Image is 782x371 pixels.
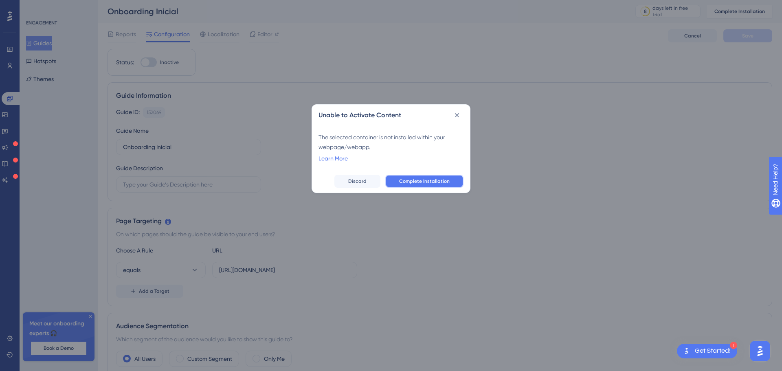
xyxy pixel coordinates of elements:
span: Complete Installation [399,178,450,184]
iframe: UserGuiding AI Assistant Launcher [748,339,772,363]
img: launcher-image-alternative-text [682,346,692,356]
div: The selected container is not installed within your webpage/webapp. [319,132,463,152]
span: Need Help? [19,2,51,12]
div: 1 [730,342,737,349]
div: Open Get Started! checklist, remaining modules: 1 [677,344,737,358]
span: Discard [348,178,367,184]
a: Learn More [319,154,348,163]
h2: Unable to Activate Content [319,110,401,120]
div: Get Started! [695,347,731,356]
